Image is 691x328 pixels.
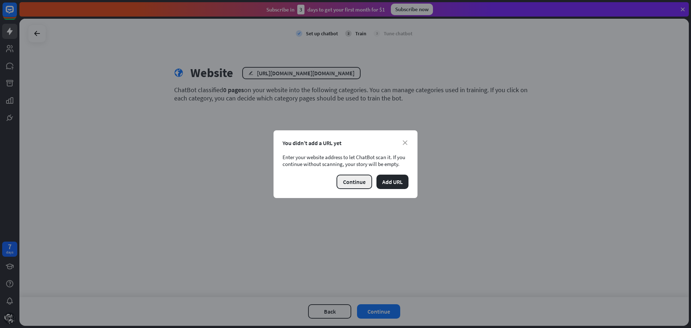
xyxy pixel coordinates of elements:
[403,140,407,145] i: close
[376,175,408,189] button: Add URL
[6,3,27,24] button: Open LiveChat chat widget
[283,154,408,167] div: Enter your website address to let ChatBot scan it. If you continue without scanning, your story w...
[283,139,408,147] div: You didn’t add a URL yet
[337,175,372,189] button: Continue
